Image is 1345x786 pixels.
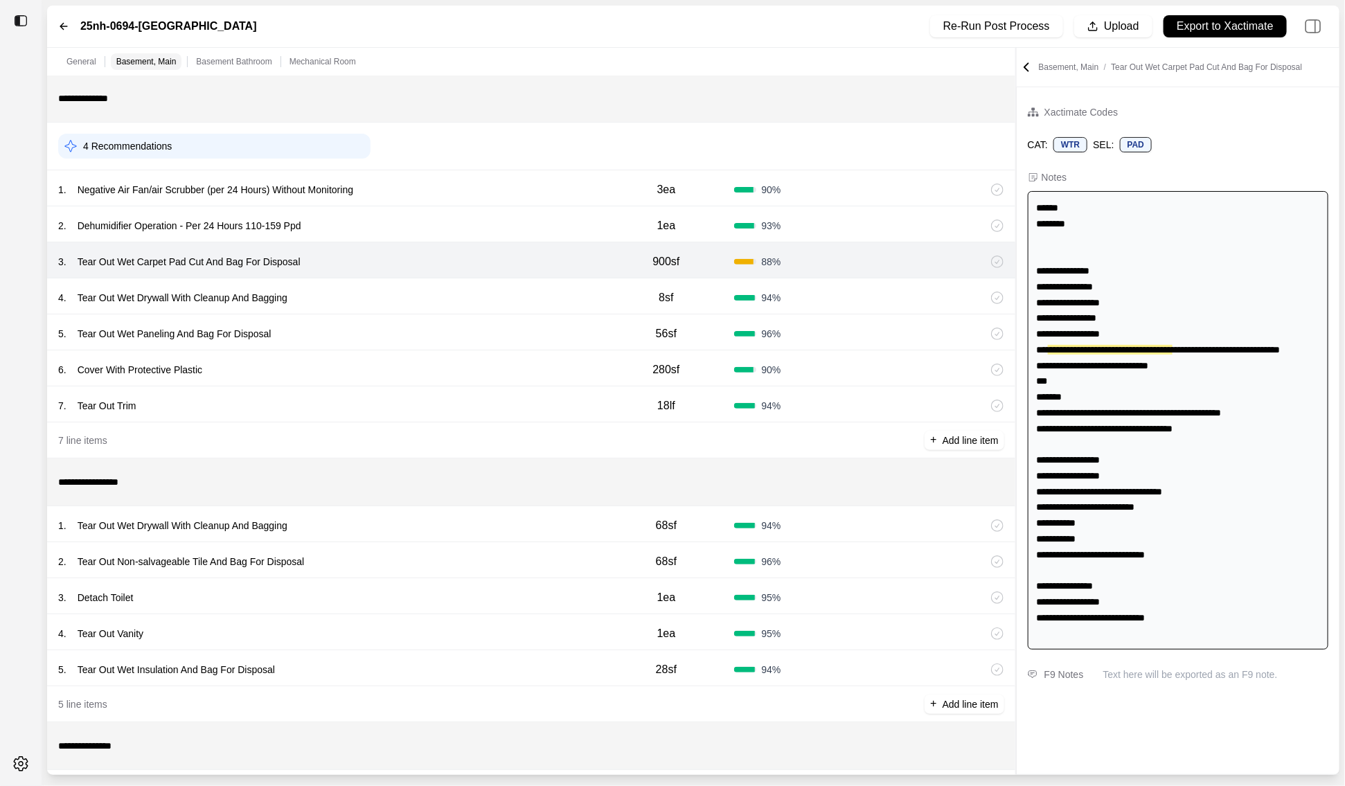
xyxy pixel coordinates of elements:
[72,324,277,343] p: Tear Out Wet Paneling And Bag For Disposal
[762,555,781,569] span: 96 %
[1044,104,1119,120] div: Xactimate Codes
[1103,668,1328,681] p: Text here will be exported as an F9 note.
[1042,170,1067,184] div: Notes
[657,625,676,642] p: 1ea
[652,361,679,378] p: 280sf
[116,56,177,67] p: Basement, Main
[72,396,142,416] p: Tear Out Trim
[1177,19,1274,35] p: Export to Xactimate
[1074,15,1152,37] button: Upload
[72,624,149,643] p: Tear Out Vanity
[58,291,66,305] p: 4 .
[657,217,676,234] p: 1ea
[58,434,107,447] p: 7 line items
[58,519,66,533] p: 1 .
[657,181,676,198] p: 3ea
[58,627,66,641] p: 4 .
[762,183,781,197] span: 90 %
[762,591,781,605] span: 95 %
[943,19,1050,35] p: Re-Run Post Process
[66,56,96,67] p: General
[762,291,781,305] span: 94 %
[657,589,676,606] p: 1ea
[58,591,66,605] p: 3 .
[58,255,66,269] p: 3 .
[656,517,677,534] p: 68sf
[72,216,307,235] p: Dehumidifier Operation - Per 24 Hours 110-159 Ppd
[80,18,257,35] label: 25nh-0694-[GEOGRAPHIC_DATA]
[1093,138,1114,152] p: SEL:
[1028,138,1048,152] p: CAT:
[72,288,293,307] p: Tear Out Wet Drywall With Cleanup And Bagging
[72,660,280,679] p: Tear Out Wet Insulation And Bag For Disposal
[83,139,172,153] p: 4 Recommendations
[656,553,677,570] p: 68sf
[925,695,1004,714] button: +Add line item
[762,327,781,341] span: 96 %
[290,56,356,67] p: Mechanical Room
[652,253,679,270] p: 900sf
[14,14,28,28] img: toggle sidebar
[659,289,673,306] p: 8sf
[1120,137,1152,152] div: PAD
[72,252,306,271] p: Tear Out Wet Carpet Pad Cut And Bag For Disposal
[72,588,139,607] p: Detach Toilet
[58,697,107,711] p: 5 line items
[72,360,208,379] p: Cover With Protective Plastic
[1098,62,1111,72] span: /
[58,663,66,677] p: 5 .
[925,431,1004,450] button: +Add line item
[58,363,66,377] p: 6 .
[657,398,675,414] p: 18lf
[58,327,66,341] p: 5 .
[72,552,310,571] p: Tear Out Non-salvageable Tile And Bag For Disposal
[943,434,999,447] p: Add line item
[1112,62,1303,72] span: Tear Out Wet Carpet Pad Cut And Bag For Disposal
[930,696,936,712] p: +
[930,432,936,448] p: +
[58,555,66,569] p: 2 .
[762,519,781,533] span: 94 %
[196,56,271,67] p: Basement Bathroom
[1298,11,1328,42] img: right-panel.svg
[58,399,66,413] p: 7 .
[1044,666,1084,683] div: F9 Notes
[58,183,66,197] p: 1 .
[72,516,293,535] p: Tear Out Wet Drywall With Cleanup And Bagging
[762,255,781,269] span: 88 %
[656,325,677,342] p: 56sf
[1028,670,1037,679] img: comment
[943,697,999,711] p: Add line item
[58,219,66,233] p: 2 .
[656,661,677,678] p: 28sf
[1039,62,1303,73] p: Basement, Main
[762,627,781,641] span: 95 %
[1104,19,1139,35] p: Upload
[1164,15,1287,37] button: Export to Xactimate
[72,180,359,199] p: Negative Air Fan/air Scrubber (per 24 Hours) Without Monitoring
[762,399,781,413] span: 94 %
[762,219,781,233] span: 93 %
[762,663,781,677] span: 94 %
[930,15,1063,37] button: Re-Run Post Process
[1053,137,1087,152] div: WTR
[762,363,781,377] span: 90 %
